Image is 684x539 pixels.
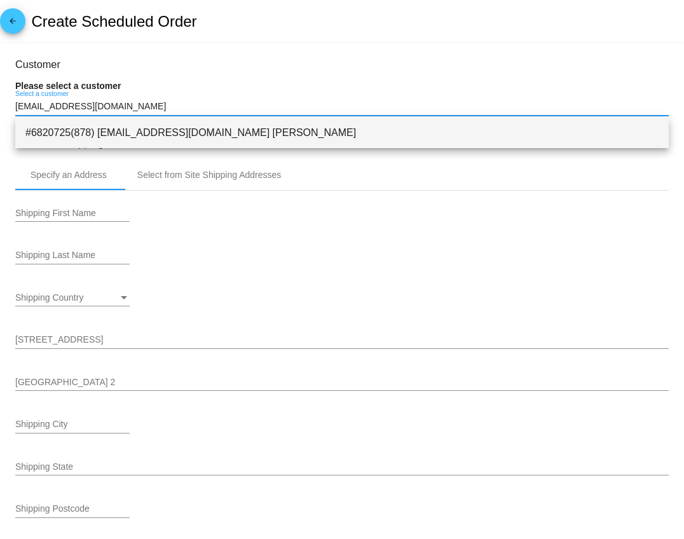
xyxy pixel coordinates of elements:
[15,102,669,112] input: Select a customer
[15,293,130,303] mat-select: Shipping Country
[15,250,130,261] input: Shipping Last Name
[15,462,669,472] input: Shipping State
[25,118,659,148] span: #6820725(878) [EMAIL_ADDRESS][DOMAIN_NAME] [PERSON_NAME]
[15,420,130,430] input: Shipping City
[15,292,83,303] span: Shipping Country
[31,13,196,31] h2: Create Scheduled Order
[15,378,669,388] input: Shipping Street 2
[15,81,121,91] strong: Please select a customer
[15,208,130,219] input: Shipping First Name
[137,170,281,180] div: Select from Site Shipping Addresses
[5,17,20,32] mat-icon: arrow_back
[15,335,669,345] input: Shipping Street 1
[15,504,130,514] input: Shipping Postcode
[31,170,107,180] div: Specify an Address
[15,58,669,71] h3: Customer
